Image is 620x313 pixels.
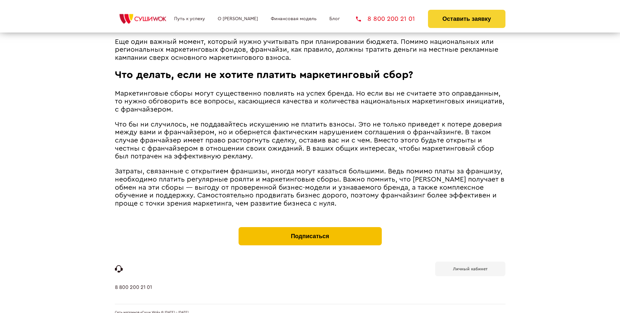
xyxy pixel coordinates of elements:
span: Еще один важный момент, который нужно учитывать при планировании бюджета. Помимо национальных или... [115,38,498,61]
span: Что бы ни случилось, не поддавайтесь искушению не платить взносы. Это не только приведет к потере... [115,121,502,160]
span: Затраты, связанные с открытием франшизы, иногда могут казаться большими. Ведь помимо платы за фра... [115,168,504,207]
button: Подписаться [239,227,382,245]
b: Личный кабинет [453,267,488,271]
a: О [PERSON_NAME] [218,16,258,21]
span: Маркетинговые сборы могут существенно повлиять на успех бренда. Но если вы не считаете это оправд... [115,90,504,113]
a: 8 800 200 21 01 [356,16,415,22]
a: Путь к успеху [174,16,205,21]
a: Личный кабинет [435,262,505,276]
span: Что делать, если не хотите платить маркетинговый сбор? [115,70,413,80]
span: 8 800 200 21 01 [367,16,415,22]
button: Оставить заявку [428,10,505,28]
a: Блог [329,16,340,21]
a: Финансовая модель [271,16,317,21]
a: 8 800 200 21 01 [115,284,152,304]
